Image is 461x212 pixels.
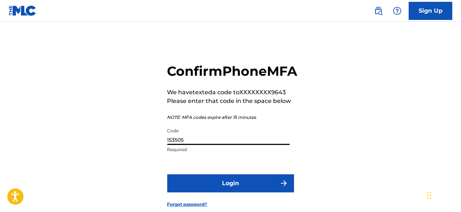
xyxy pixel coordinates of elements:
[280,179,288,188] img: f7272a7cc735f4ea7f67.svg
[425,177,461,212] iframe: Chat Widget
[167,88,298,97] p: We have texted a code to XXXXXXXX9643
[167,174,294,192] button: Login
[427,184,431,206] div: Drag
[390,4,405,18] div: Help
[167,63,298,79] h2: Confirm Phone MFA
[374,7,383,15] img: search
[167,97,298,105] p: Please enter that code in the space below
[409,2,452,20] a: Sign Up
[167,201,208,208] a: Forgot password?
[393,7,402,15] img: help
[167,114,298,121] p: NOTE: MFA codes expire after 15 minutes
[371,4,386,18] a: Public Search
[167,146,290,153] p: Required
[9,5,37,16] img: MLC Logo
